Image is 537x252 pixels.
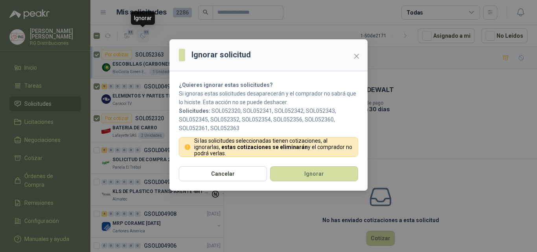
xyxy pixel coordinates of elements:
[179,89,358,107] p: Si ignoras estas solicitudes desaparecerán y el comprador no sabrá que lo hiciste. Esta acción no...
[194,138,353,156] p: Si las solicitudes seleccionadas tienen cotizaciones, al ignorarlas, y el comprador no podrá verlas.
[350,50,363,63] button: Close
[270,166,358,181] button: Ignorar
[179,107,358,132] p: SOL052320, SOL052341, SOL052342, SOL052343, SOL052345, SOL052352, SOL052354, SOL052356, SOL052360...
[179,108,210,114] b: Solicitudes:
[221,144,308,150] strong: estas cotizaciones se eliminarán
[353,53,360,59] span: close
[179,82,273,88] strong: ¿Quieres ignorar estas solicitudes?
[179,166,267,181] button: Cancelar
[191,49,251,61] h3: Ignorar solicitud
